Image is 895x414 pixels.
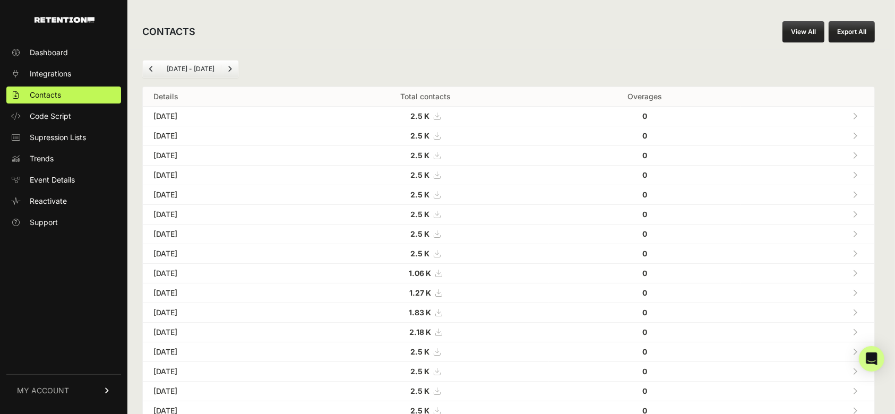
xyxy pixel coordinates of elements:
strong: 0 [642,288,647,297]
strong: 0 [642,229,647,238]
a: 2.5 K [410,131,440,140]
strong: 2.5 K [410,111,429,120]
td: [DATE] [143,342,302,362]
img: Retention.com [35,17,94,23]
span: Supression Lists [30,132,86,143]
td: [DATE] [143,166,302,185]
a: Next [221,61,238,77]
strong: 2.5 K [410,229,429,238]
a: 2.5 K [410,170,440,179]
strong: 0 [642,151,647,160]
a: MY ACCOUNT [6,374,121,407]
a: View All [782,21,824,42]
a: 2.5 K [410,367,440,376]
a: Contacts [6,87,121,103]
td: [DATE] [143,264,302,283]
span: Reactivate [30,196,67,206]
a: 2.5 K [410,229,440,238]
a: Event Details [6,171,121,188]
strong: 0 [642,131,647,140]
a: 2.5 K [410,249,440,258]
a: 2.18 K [409,327,442,337]
span: Event Details [30,175,75,185]
span: MY ACCOUNT [17,385,69,396]
a: 1.83 K [409,308,442,317]
span: Trends [30,153,54,164]
strong: 1.83 K [409,308,431,317]
button: Export All [829,21,875,42]
td: [DATE] [143,225,302,244]
strong: 0 [642,111,647,120]
td: [DATE] [143,323,302,342]
a: 2.5 K [410,210,440,219]
strong: 2.5 K [410,190,429,199]
span: Support [30,217,58,228]
strong: 2.5 K [410,347,429,356]
td: [DATE] [143,244,302,264]
strong: 0 [642,308,647,317]
strong: 2.18 K [409,327,431,337]
strong: 0 [642,327,647,337]
strong: 2.5 K [410,386,429,395]
strong: 2.5 K [410,151,429,160]
td: [DATE] [143,146,302,166]
td: [DATE] [143,107,302,126]
div: Open Intercom Messenger [859,346,884,372]
th: Total contacts [302,87,549,107]
a: Reactivate [6,193,121,210]
th: Details [143,87,302,107]
a: 2.5 K [410,386,440,395]
a: Dashboard [6,44,121,61]
strong: 0 [642,367,647,376]
a: Trends [6,150,121,167]
strong: 2.5 K [410,249,429,258]
td: [DATE] [143,382,302,401]
span: Integrations [30,68,71,79]
a: 2.5 K [410,151,440,160]
strong: 1.06 K [409,269,431,278]
td: [DATE] [143,362,302,382]
strong: 2.5 K [410,210,429,219]
strong: 0 [642,386,647,395]
strong: 0 [642,249,647,258]
td: [DATE] [143,205,302,225]
a: 2.5 K [410,347,440,356]
li: [DATE] - [DATE] [160,65,221,73]
td: [DATE] [143,185,302,205]
strong: 2.5 K [410,367,429,376]
a: Support [6,214,121,231]
h2: CONTACTS [142,24,195,39]
strong: 0 [642,269,647,278]
span: Code Script [30,111,71,122]
a: 1.06 K [409,269,442,278]
strong: 0 [642,170,647,179]
span: Contacts [30,90,61,100]
td: [DATE] [143,126,302,146]
td: [DATE] [143,303,302,323]
strong: 0 [642,347,647,356]
a: 1.27 K [409,288,442,297]
a: Previous [143,61,160,77]
strong: 0 [642,190,647,199]
a: Code Script [6,108,121,125]
strong: 1.27 K [409,288,431,297]
span: Dashboard [30,47,68,58]
a: 2.5 K [410,111,440,120]
a: 2.5 K [410,190,440,199]
a: Integrations [6,65,121,82]
strong: 0 [642,210,647,219]
td: [DATE] [143,283,302,303]
a: Supression Lists [6,129,121,146]
strong: 2.5 K [410,131,429,140]
strong: 2.5 K [410,170,429,179]
th: Overages [549,87,741,107]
